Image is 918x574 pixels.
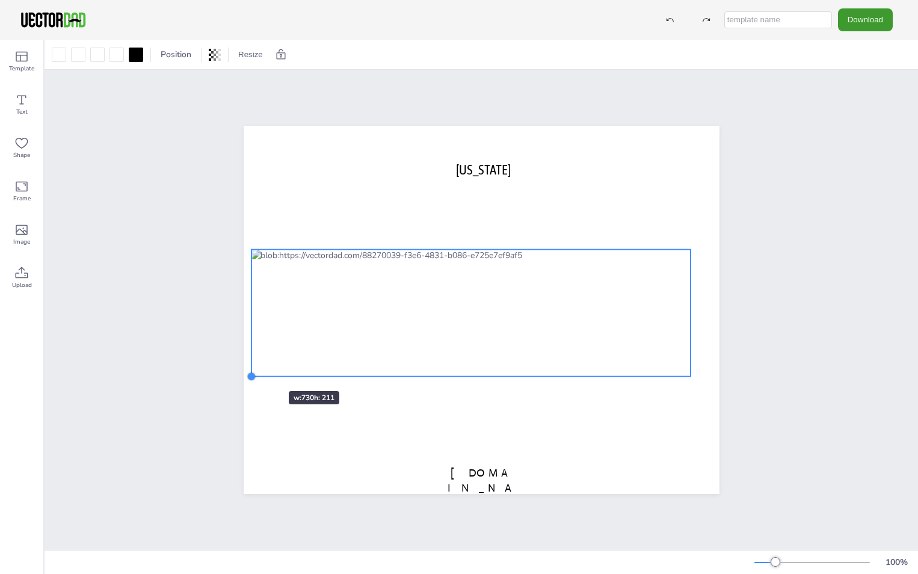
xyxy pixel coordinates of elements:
[233,45,268,64] button: Resize
[13,150,30,160] span: Shape
[19,11,87,29] img: VectorDad-1.png
[158,49,194,60] span: Position
[16,107,28,117] span: Text
[724,11,832,28] input: template name
[838,8,893,31] button: Download
[9,64,34,73] span: Template
[12,280,32,290] span: Upload
[13,194,31,203] span: Frame
[456,162,511,177] span: [US_STATE]
[882,557,911,568] div: 100 %
[289,391,339,404] div: w: 730 h: 211
[448,466,515,510] span: [DOMAIN_NAME]
[13,237,30,247] span: Image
